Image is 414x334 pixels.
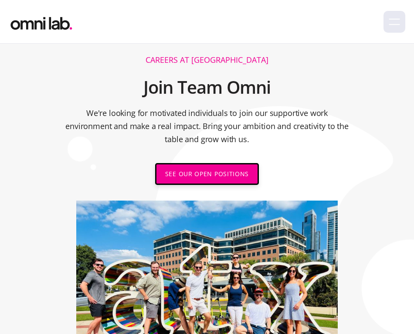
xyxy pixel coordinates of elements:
iframe: Chat Widget [257,233,414,334]
a: home [9,11,74,32]
a: SEE OUR OPEN POSITIONS [155,163,259,185]
h2: Join Team Omni [143,72,271,102]
p: We're looking for motivated individuals to join our supportive work environment and make a real i... [37,106,377,146]
div: menu [383,11,405,33]
img: Omni Lab: B2B SaaS Demand Generation Agency [9,11,74,32]
h1: Careers at [GEOGRAPHIC_DATA] [146,56,268,64]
